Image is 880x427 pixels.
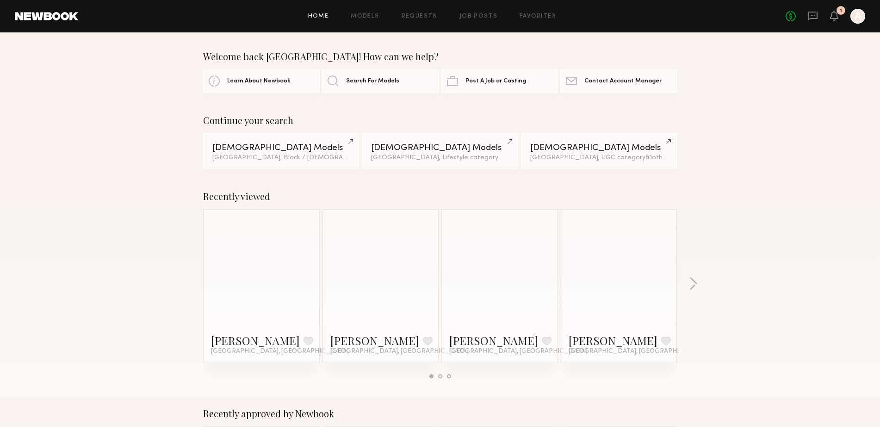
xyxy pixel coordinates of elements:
a: [PERSON_NAME] [449,333,538,348]
a: [DEMOGRAPHIC_DATA] Models[GEOGRAPHIC_DATA], Lifestyle category [362,133,518,169]
div: [DEMOGRAPHIC_DATA] Models [530,144,668,152]
a: Requests [402,13,437,19]
span: Post A Job or Casting [465,78,526,84]
div: Recently approved by Newbook [203,408,677,419]
a: Models [351,13,379,19]
a: [PERSON_NAME] [330,333,419,348]
a: Learn About Newbook [203,69,320,93]
div: Recently viewed [203,191,677,202]
a: [PERSON_NAME] [569,333,657,348]
div: Continue your search [203,115,677,126]
div: [DEMOGRAPHIC_DATA] Models [212,144,350,152]
span: [GEOGRAPHIC_DATA], [GEOGRAPHIC_DATA] [569,348,706,355]
div: [GEOGRAPHIC_DATA], Lifestyle category [371,155,508,161]
span: [GEOGRAPHIC_DATA], [GEOGRAPHIC_DATA] [211,348,349,355]
span: Contact Account Manager [584,78,662,84]
a: Home [308,13,329,19]
div: Welcome back [GEOGRAPHIC_DATA]! How can we help? [203,51,677,62]
div: [GEOGRAPHIC_DATA], Black / [DEMOGRAPHIC_DATA] [212,155,350,161]
span: Learn About Newbook [227,78,291,84]
div: [DEMOGRAPHIC_DATA] Models [371,144,508,152]
a: [DEMOGRAPHIC_DATA] Models[GEOGRAPHIC_DATA], Black / [DEMOGRAPHIC_DATA] [203,133,359,169]
a: Search For Models [322,69,439,93]
a: Post A Job or Casting [441,69,558,93]
span: [GEOGRAPHIC_DATA], [GEOGRAPHIC_DATA] [330,348,468,355]
a: [PERSON_NAME] [211,333,300,348]
a: Favorites [520,13,556,19]
a: Job Posts [459,13,498,19]
div: 1 [840,8,842,13]
div: [GEOGRAPHIC_DATA], UGC category [530,155,668,161]
a: Contact Account Manager [560,69,677,93]
span: & 1 other filter [645,155,685,161]
a: A [850,9,865,24]
span: Search For Models [346,78,399,84]
span: [GEOGRAPHIC_DATA], [GEOGRAPHIC_DATA] [449,348,587,355]
a: [DEMOGRAPHIC_DATA] Models[GEOGRAPHIC_DATA], UGC category&1other filter [521,133,677,169]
